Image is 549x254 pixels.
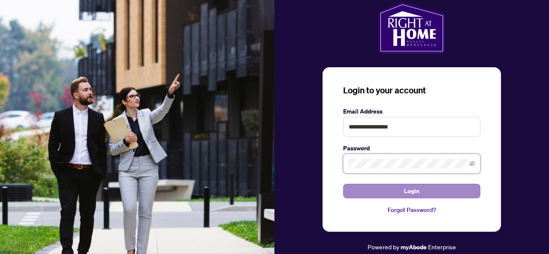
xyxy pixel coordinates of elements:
[368,243,399,251] span: Powered by
[343,107,480,116] label: Email Address
[343,84,480,96] h3: Login to your account
[343,205,480,215] a: Forgot Password?
[378,2,445,54] img: ma-logo
[428,243,456,251] span: Enterprise
[469,161,475,167] span: eye-invisible
[343,143,480,153] label: Password
[343,184,480,198] button: Login
[404,184,419,198] span: Login
[401,242,427,252] a: myAbode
